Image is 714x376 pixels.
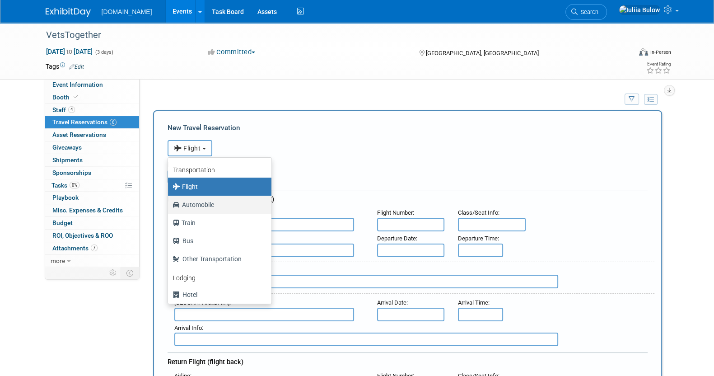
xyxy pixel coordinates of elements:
span: Class/Seat Info [458,209,498,216]
a: Travel Reservations6 [45,116,139,128]
span: Staff [52,106,75,113]
span: Return Flight (flight back) [168,358,243,366]
span: Shipments [52,156,83,164]
label: Other Transportation [173,252,262,266]
button: Committed [205,47,259,57]
span: Flight [174,145,201,152]
label: Hotel [173,287,262,302]
span: [DATE] [DATE] [46,47,93,56]
a: Playbook [45,192,139,204]
td: Toggle Event Tabs [121,267,139,279]
a: ROI, Objectives & ROO [45,230,139,242]
span: 6 [110,119,117,126]
span: ROI, Objectives & ROO [52,232,113,239]
label: Train [173,216,262,230]
a: Budget [45,217,139,229]
span: 7 [91,244,98,251]
span: Sponsorships [52,169,91,176]
a: Edit [69,64,84,70]
button: Flight [168,140,212,156]
small: : [458,209,499,216]
span: 4 [68,106,75,113]
img: ExhibitDay [46,8,91,17]
span: (3 days) [94,49,113,55]
small: : [377,299,408,306]
a: Transportation [168,160,271,178]
img: Iuliia Bulow [619,5,660,15]
div: VetsTogether [43,27,618,43]
body: Rich Text Area. Press ALT-0 for help. [5,4,467,13]
a: Misc. Expenses & Credits [45,204,139,216]
a: more [45,255,139,267]
div: Booking Confirmation Number: [168,156,648,170]
span: Budget [52,219,73,226]
span: Arrival Info [174,324,202,331]
span: to [65,48,74,55]
label: Bus [173,234,262,248]
span: Travel Reservations [52,118,117,126]
small: : [458,299,490,306]
span: Booth [52,94,80,101]
a: Lodging [168,268,271,286]
b: Transportation [173,166,215,174]
b: Lodging [173,274,196,282]
span: Asset Reservations [52,131,106,138]
a: Search [565,4,607,20]
a: Asset Reservations [45,129,139,141]
small: : [377,235,417,242]
img: Format-Inperson.png [639,48,648,56]
label: Flight [173,179,262,194]
span: Flight Number [377,209,413,216]
span: more [51,257,65,264]
div: Event Format [578,47,671,61]
td: Tags [46,62,84,71]
div: New Travel Reservation [168,123,648,133]
small: : [458,235,499,242]
div: In-Person [649,49,671,56]
span: Departure Time [458,235,498,242]
a: Giveaways [45,141,139,154]
span: Arrival Time [458,299,488,306]
a: Tasks0% [45,179,139,192]
span: Arrival Date [377,299,406,306]
i: Booth reservation complete [74,94,78,99]
small: : [377,209,414,216]
div: Event Rating [646,62,670,66]
a: Shipments [45,154,139,166]
label: Automobile [173,197,262,212]
span: Giveaways [52,144,82,151]
span: Playbook [52,194,79,201]
a: Attachments7 [45,242,139,254]
span: [DOMAIN_NAME] [102,8,152,15]
span: 0% [70,182,79,188]
span: Event Information [52,81,103,88]
a: Booth [45,91,139,103]
a: Sponsorships [45,167,139,179]
span: Attachments [52,244,98,252]
span: Search [578,9,598,15]
td: Personalize Event Tab Strip [105,267,121,279]
span: Tasks [51,182,79,189]
a: Staff4 [45,104,139,116]
span: Misc. Expenses & Credits [52,207,123,214]
small: : [174,324,203,331]
span: [GEOGRAPHIC_DATA], [GEOGRAPHIC_DATA] [426,50,539,56]
a: Event Information [45,79,139,91]
span: Departure Date [377,235,416,242]
i: Filter by Traveler [629,97,635,103]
